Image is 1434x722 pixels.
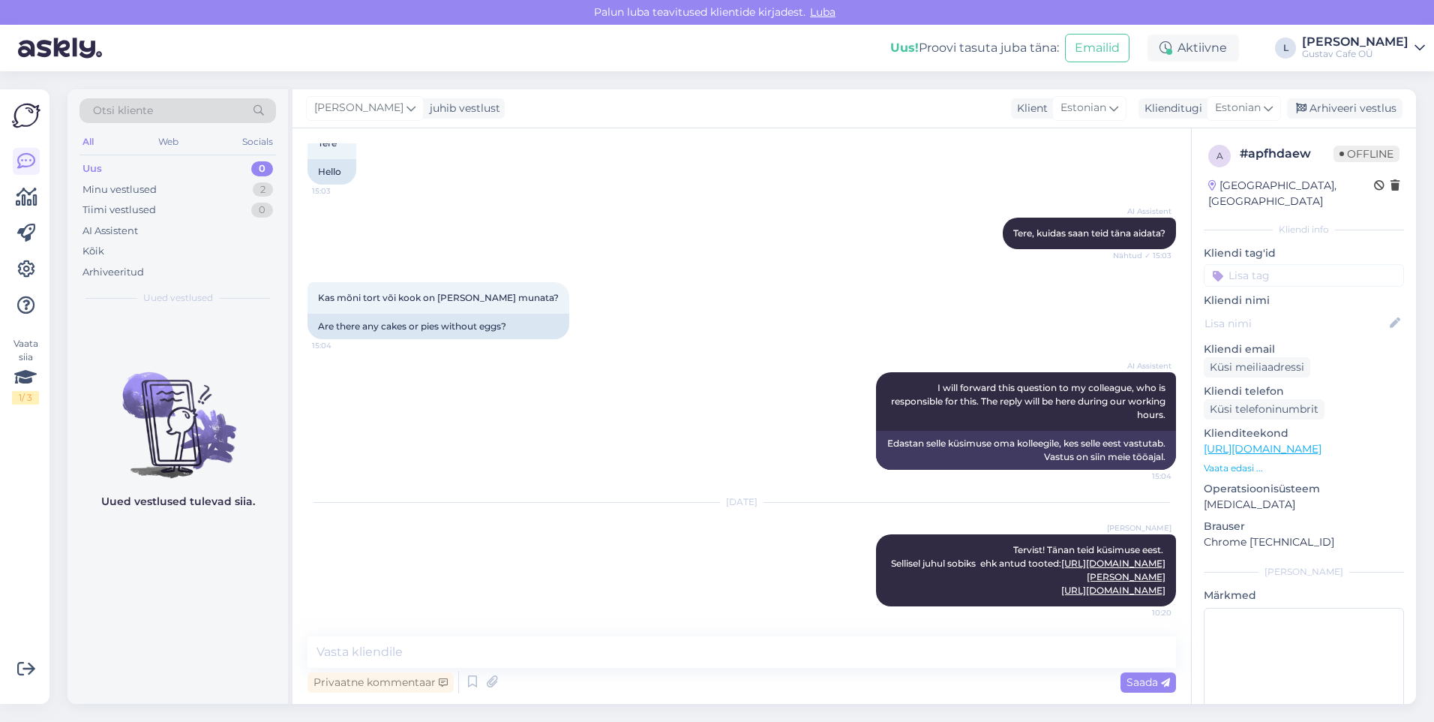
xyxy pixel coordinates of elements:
[307,159,356,185] div: Hello
[1204,519,1404,534] p: Brauser
[155,132,181,152] div: Web
[1302,48,1408,60] div: Gustav Cafe OÜ
[1204,534,1404,550] p: Chrome [TECHNICAL_ID]
[890,41,919,55] b: Uus!
[1126,675,1170,689] span: Saada
[1115,607,1171,618] span: 10:20
[1107,522,1171,534] span: [PERSON_NAME]
[318,137,337,149] span: Tere
[239,132,276,152] div: Socials
[1061,585,1165,596] a: [URL][DOMAIN_NAME]
[424,101,500,116] div: juhib vestlust
[318,292,559,303] span: Kas mõni tort või kook on [PERSON_NAME] munata?
[1204,384,1404,399] p: Kliendi telefon
[1204,315,1387,332] input: Lisa nimi
[1204,426,1404,441] p: Klienditeekond
[1204,497,1404,513] p: [MEDICAL_DATA]
[101,494,255,510] p: Uued vestlused tulevad siia.
[1204,462,1404,475] p: Vaata edasi ...
[1060,100,1106,116] span: Estonian
[82,244,104,259] div: Kõik
[307,672,454,693] div: Privaatne kommentaar
[1147,35,1239,62] div: Aktiivne
[1061,558,1165,582] a: [URL][DOMAIN_NAME][PERSON_NAME]
[143,291,213,305] span: Uued vestlused
[1204,264,1404,287] input: Lisa tag
[253,182,273,197] div: 2
[1275,38,1296,59] div: L
[1287,98,1402,119] div: Arhiveeri vestlus
[1204,341,1404,357] p: Kliendi email
[1138,101,1202,116] div: Klienditugi
[1065,34,1129,62] button: Emailid
[251,161,273,176] div: 0
[1011,101,1048,116] div: Klient
[12,337,39,405] div: Vaata siia
[876,431,1176,470] div: Edastan selle küsimuse oma kolleegile, kes selle eest vastutab. Vastus on siin meie tööajal.
[1208,178,1374,209] div: [GEOGRAPHIC_DATA], [GEOGRAPHIC_DATA]
[82,182,157,197] div: Minu vestlused
[1204,565,1404,579] div: [PERSON_NAME]
[312,340,368,351] span: 15:04
[314,100,403,116] span: [PERSON_NAME]
[67,345,288,480] img: No chats
[1302,36,1408,48] div: [PERSON_NAME]
[82,224,138,239] div: AI Assistent
[1204,357,1310,378] div: Küsi meiliaadressi
[1204,481,1404,497] p: Operatsioonisüsteem
[93,103,153,119] span: Otsi kliente
[1204,442,1321,456] a: [URL][DOMAIN_NAME]
[79,132,97,152] div: All
[12,391,39,405] div: 1 / 3
[1204,588,1404,603] p: Märkmed
[1013,227,1165,239] span: Tere, kuidas saan teid täna aidata?
[12,101,40,130] img: Askly Logo
[307,495,1176,509] div: [DATE]
[1215,100,1261,116] span: Estonian
[82,265,144,280] div: Arhiveeritud
[890,39,1059,57] div: Proovi tasuta juba täna:
[1302,36,1425,60] a: [PERSON_NAME]Gustav Cafe OÜ
[805,5,840,19] span: Luba
[1204,293,1404,308] p: Kliendi nimi
[1115,206,1171,217] span: AI Assistent
[1113,250,1171,261] span: Nähtud ✓ 15:03
[251,203,273,218] div: 0
[82,203,156,218] div: Tiimi vestlused
[1204,399,1324,420] div: Küsi telefoninumbrit
[82,161,102,176] div: Uus
[1240,145,1333,163] div: # apfhdaew
[891,382,1168,420] span: I will forward this question to my colleague, who is responsible for this. The reply will be here...
[1115,471,1171,482] span: 15:04
[1216,150,1223,161] span: a
[307,314,569,339] div: Are there any cakes or pies without eggs?
[312,185,368,197] span: 15:03
[1204,245,1404,261] p: Kliendi tag'id
[1115,360,1171,372] span: AI Assistent
[1333,146,1399,162] span: Offline
[1204,223,1404,236] div: Kliendi info
[891,544,1165,596] span: Tervist! Tänan teid küsimuse eest. Sellisel juhul sobiks ehk antud tooted:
